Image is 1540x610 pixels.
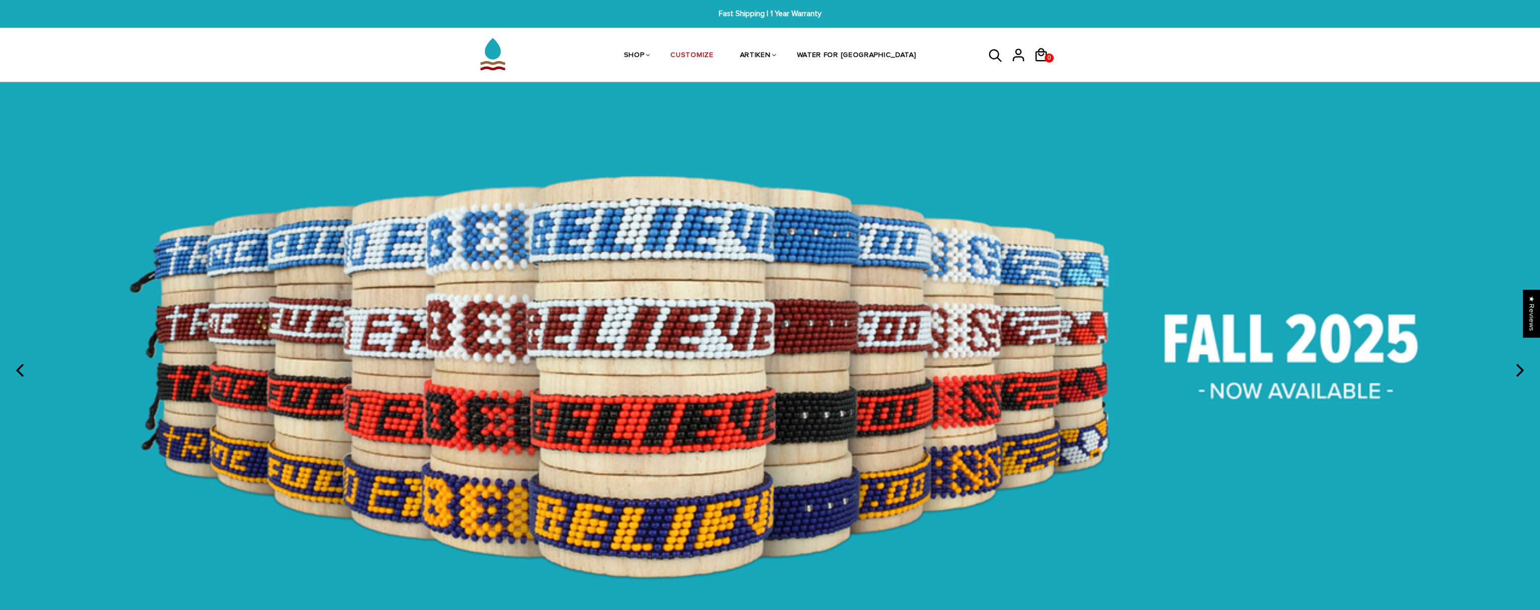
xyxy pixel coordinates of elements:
[624,29,645,83] a: SHOP
[1508,359,1530,381] button: next
[1034,66,1056,67] a: 0
[1523,290,1540,338] div: Click to open Judge.me floating reviews tab
[740,29,771,83] a: ARTIKEN
[10,359,32,381] button: previous
[468,8,1072,20] span: Fast Shipping | 1 Year Warranty
[670,29,713,83] a: CUSTOMIZE
[1045,51,1053,65] span: 0
[797,29,917,83] a: WATER FOR [GEOGRAPHIC_DATA]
